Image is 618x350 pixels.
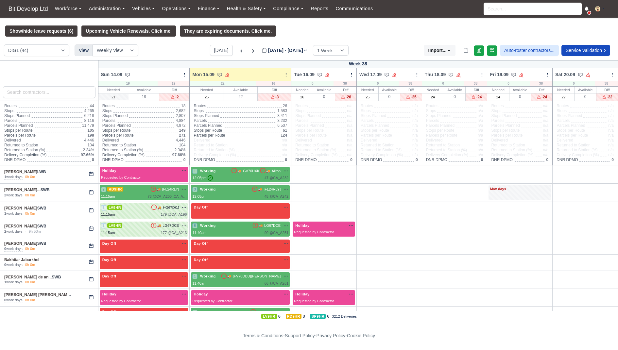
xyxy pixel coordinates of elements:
[85,2,128,15] a: Administration
[491,113,517,118] span: Stops Planned
[194,138,210,143] span: Delivered
[530,81,553,86] div: 38
[98,60,618,68] div: Week 38
[608,133,614,138] span: n/a
[5,2,51,15] span: Bit Develop Ltd
[176,123,185,128] span: 4,972
[543,148,549,152] span: n/a
[179,128,185,133] span: 149
[575,93,596,100] div: 0
[399,81,422,86] div: 38
[608,123,614,128] span: n/a
[102,118,115,123] span: Parcels
[491,118,504,123] span: Parcels
[487,87,509,93] div: Needed
[531,93,552,101] div: -24
[466,87,487,93] div: Diff
[347,128,352,133] span: n/a
[361,153,403,158] span: Delivery Completion (%)
[490,71,508,78] span: Fri 19.09
[285,333,315,338] a: Support Policy
[543,108,549,113] span: n/a
[478,104,483,108] span: n/a
[444,87,465,93] div: Available
[557,118,570,123] span: Parcels
[307,2,332,15] a: Reports
[4,158,26,162] span: DNR DPMO
[102,153,145,158] span: Delivery Completion (%)
[4,224,37,228] a: [PERSON_NAME]
[277,118,287,123] span: 3,232
[426,148,467,153] span: Returned to Station (%)
[478,128,483,133] span: n/a
[4,104,17,108] span: Routes
[88,143,94,147] span: 104
[4,292,87,297] a: [PERSON_NAME] [PERSON_NAME] Ascen...
[317,333,346,338] a: Privacy Policy
[25,280,35,285] div: 0h 0m
[98,87,129,93] div: Needed
[608,143,614,147] span: n/a
[553,81,595,86] div: 0
[412,123,418,128] span: n/a
[283,128,287,133] span: 61
[158,2,194,15] a: Operations
[491,138,508,143] span: Delivered
[361,133,392,138] span: Parcels per Route
[190,81,255,86] div: 22
[347,148,352,152] span: n/a
[608,148,614,152] span: n/a
[491,148,532,153] span: Returned to Station (%)
[183,158,186,162] span: 0
[422,81,464,86] div: 0
[291,81,334,86] div: 0
[84,113,94,118] span: 6,218
[357,81,399,86] div: 0
[4,275,52,279] a: [PERSON_NAME] de an...
[347,153,352,157] span: n/a
[262,47,308,54] label: [DATE] - [DATE]
[25,175,35,180] div: 0h 0m
[84,108,94,113] span: 4,265
[102,148,143,153] span: Returned to Station (%)
[84,138,94,142] span: 4,446
[98,81,158,86] div: 19
[295,133,327,138] span: Parcels per Route
[412,113,418,118] span: n/a
[194,153,236,158] span: Delivery Completion (%)
[285,158,287,162] span: 0
[282,138,287,142] span: n/a
[172,153,186,157] span: 97.66%
[194,133,225,138] span: Parcels per Route
[265,194,273,198] span: 48 @
[129,2,159,15] a: Vehicles
[608,128,614,133] span: n/a
[412,138,418,142] span: n/a
[102,143,136,148] span: Returned to Station
[194,113,219,118] span: Stops Planned
[608,113,614,118] span: n/a
[4,188,41,192] a: [PERSON_NAME]...
[194,148,234,153] span: Returned to Station (%)
[194,118,207,123] span: Parcels
[159,87,189,93] div: Diff
[102,108,112,113] span: Stops
[361,123,389,128] span: Parcels Planned
[194,143,227,148] span: Returned to Station
[25,211,35,216] div: 0h 0m
[4,123,33,128] span: Parcels Planned
[256,81,291,86] div: 16
[424,45,455,56] button: Import...
[313,93,335,100] div: 0
[426,113,452,118] span: Stops Planned
[262,309,281,315] span: [FL22OUM]
[102,104,115,108] span: Routes
[4,153,46,158] span: Delivery Completion (%)
[194,2,223,15] a: Finance
[5,25,77,37] button: Show/hide leave requests (6)
[412,143,418,147] span: n/a
[272,168,281,174] span: Ailton
[596,93,618,101] div: -22
[412,104,418,108] span: n/a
